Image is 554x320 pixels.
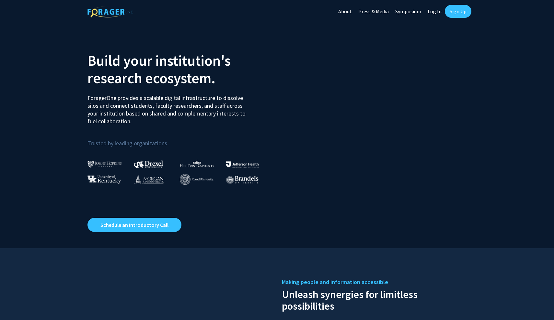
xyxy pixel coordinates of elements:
img: Johns Hopkins University [87,161,122,168]
img: ForagerOne Logo [87,6,133,17]
h2: Unleash synergies for limitless possibilities [282,287,467,312]
h5: Making people and information accessible [282,277,467,287]
img: Drexel University [134,160,163,168]
p: Trusted by leading organizations [87,130,272,148]
img: Cornell University [180,174,214,185]
a: Opens in a new tab [87,218,181,232]
img: Morgan State University [134,175,164,183]
p: ForagerOne provides a scalable digital infrastructure to dissolve silos and connect students, fac... [87,89,250,125]
img: Thomas Jefferson University [226,161,259,168]
img: University of Kentucky [87,175,121,184]
img: Brandeis University [226,176,259,184]
img: High Point University [180,159,214,167]
a: Sign Up [445,5,471,18]
h2: Build your institution's research ecosystem. [87,52,272,87]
